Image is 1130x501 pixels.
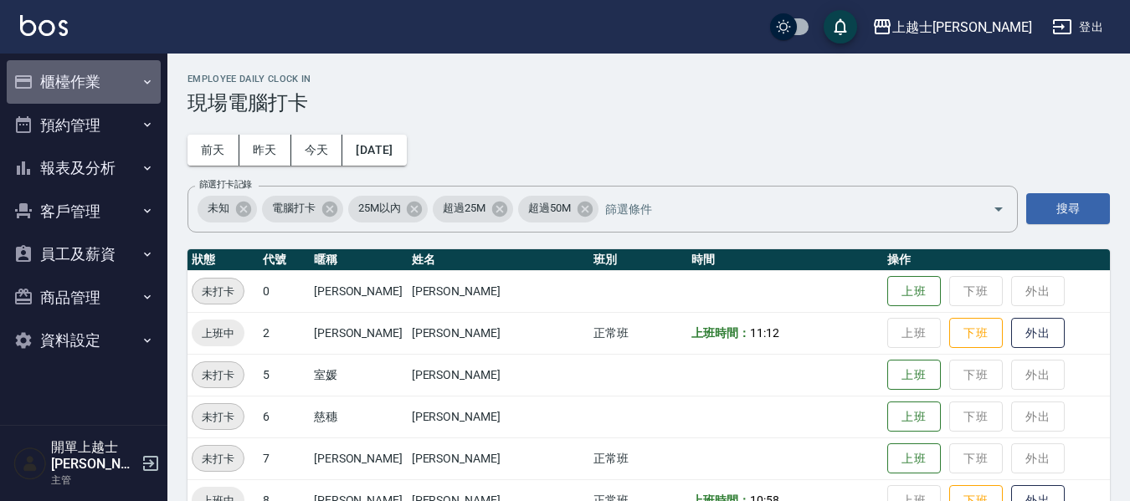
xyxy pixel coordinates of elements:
[239,135,291,166] button: 昨天
[589,437,687,479] td: 正常班
[310,249,408,271] th: 暱稱
[518,200,581,217] span: 超過50M
[187,91,1110,115] h3: 現場電腦打卡
[310,312,408,354] td: [PERSON_NAME]
[342,135,406,166] button: [DATE]
[589,312,687,354] td: 正常班
[1045,12,1110,43] button: 登出
[1011,318,1065,349] button: 外出
[193,450,244,468] span: 未打卡
[985,196,1012,222] button: Open
[433,196,513,222] div: 超過25M
[187,135,239,166] button: 前天
[408,396,590,437] td: [PERSON_NAME]
[193,283,244,300] span: 未打卡
[310,396,408,437] td: 慈穗
[310,354,408,396] td: 室媛
[7,190,161,233] button: 客戶管理
[7,104,161,147] button: 預約管理
[187,249,259,271] th: 狀態
[310,270,408,312] td: [PERSON_NAME]
[887,276,941,307] button: 上班
[259,396,310,437] td: 6
[887,443,941,474] button: 上班
[865,10,1039,44] button: 上越士[PERSON_NAME]
[883,249,1110,271] th: 操作
[7,276,161,320] button: 商品管理
[7,233,161,276] button: 員工及薪資
[259,249,310,271] th: 代號
[13,447,47,480] img: Person
[7,146,161,190] button: 報表及分析
[20,15,68,36] img: Logo
[192,325,244,342] span: 上班中
[887,401,941,432] button: 上班
[408,312,590,354] td: [PERSON_NAME]
[691,326,750,340] b: 上班時間：
[601,194,963,223] input: 篩選條件
[259,312,310,354] td: 2
[408,270,590,312] td: [PERSON_NAME]
[433,200,496,217] span: 超過25M
[310,437,408,479] td: [PERSON_NAME]
[262,196,343,222] div: 電腦打卡
[198,196,257,222] div: 未知
[193,408,244,426] span: 未打卡
[7,319,161,362] button: 資料設定
[589,249,687,271] th: 班別
[259,354,310,396] td: 5
[51,439,136,473] h5: 開單上越士[PERSON_NAME]
[824,10,857,43] button: save
[198,200,239,217] span: 未知
[348,200,411,217] span: 25M以內
[193,366,244,384] span: 未打卡
[518,196,598,222] div: 超過50M
[348,196,429,222] div: 25M以內
[408,249,590,271] th: 姓名
[687,249,883,271] th: 時間
[1026,193,1110,224] button: 搜尋
[259,270,310,312] td: 0
[408,354,590,396] td: [PERSON_NAME]
[408,437,590,479] td: [PERSON_NAME]
[750,326,779,340] span: 11:12
[892,17,1032,38] div: 上越士[PERSON_NAME]
[259,437,310,479] td: 7
[291,135,343,166] button: 今天
[199,178,252,191] label: 篩選打卡記錄
[187,74,1110,84] h2: Employee Daily Clock In
[51,473,136,488] p: 主管
[262,200,326,217] span: 電腦打卡
[887,360,941,391] button: 上班
[7,60,161,104] button: 櫃檯作業
[949,318,1003,349] button: 下班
